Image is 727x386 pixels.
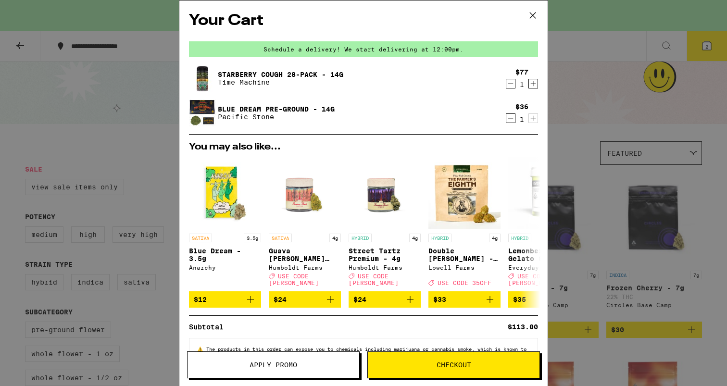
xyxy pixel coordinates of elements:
a: Open page for Street Tartz Premium - 4g from Humboldt Farms [349,157,421,291]
span: $33 [433,296,446,303]
span: Checkout [437,361,471,368]
div: Anarchy [189,264,261,271]
div: $36 [515,103,528,111]
button: Add to bag [508,291,580,308]
span: USE CODE [PERSON_NAME] [349,273,399,286]
span: The products in this order can expose you to chemicals including marijuana or cannabis smoke, whi... [197,346,526,363]
button: Decrement [506,113,515,123]
a: Open page for Double Runtz - 4g from Lowell Farms [428,157,501,291]
p: Double [PERSON_NAME] - 4g [428,247,501,262]
button: Add to bag [428,291,501,308]
img: Lowell Farms - Double Runtz - 4g [428,157,501,229]
img: Blue Dream Pre-Ground - 14g [189,100,216,126]
button: Add to bag [189,291,261,308]
img: Humboldt Farms - Guava Mintz Premium - 4g [269,157,341,229]
button: Add to bag [349,291,421,308]
div: Humboldt Farms [269,264,341,271]
span: Apply Promo [250,361,297,368]
p: 4g [409,234,421,242]
a: Blue Dream Pre-Ground - 14g [218,105,335,113]
p: Time Machine [218,78,343,86]
p: Lemonberry Gelato Smalls - 3.5g [508,247,580,262]
button: Apply Promo [187,351,360,378]
p: Blue Dream - 3.5g [189,247,261,262]
img: Everyday - Lemonberry Gelato Smalls - 3.5g [508,157,580,229]
a: Open page for Blue Dream - 3.5g from Anarchy [189,157,261,291]
p: HYBRID [349,234,372,242]
img: Humboldt Farms - Street Tartz Premium - 4g [349,157,421,229]
span: Hi. Need any help? [6,7,69,14]
div: $77 [515,68,528,76]
button: Add to bag [269,291,341,308]
a: Open page for Lemonberry Gelato Smalls - 3.5g from Everyday [508,157,580,291]
p: Pacific Stone [218,113,335,121]
span: USE CODE 35OFF [438,280,491,286]
span: ⚠️ [197,346,206,352]
button: Checkout [367,351,540,378]
button: Decrement [506,79,515,88]
p: 4g [329,234,341,242]
span: $12 [194,296,207,303]
div: Schedule a delivery! We start delivering at 12:00pm. [189,41,538,57]
p: SATIVA [269,234,292,242]
span: $24 [274,296,287,303]
p: 4g [489,234,501,242]
h2: You may also like... [189,142,538,152]
div: 1 [515,115,528,123]
img: Anarchy - Blue Dream - 3.5g [189,157,261,229]
a: Open page for Guava Mintz Premium - 4g from Humboldt Farms [269,157,341,291]
div: Lowell Farms [428,264,501,271]
span: $35 [513,296,526,303]
a: Starberry Cough 28-Pack - 14g [218,71,343,78]
button: Increment [528,79,538,88]
p: HYBRID [508,234,531,242]
p: Guava [PERSON_NAME] Premium - 4g [269,247,341,262]
img: Starberry Cough 28-Pack - 14g [189,65,216,92]
span: USE CODE [PERSON_NAME] [269,273,319,286]
div: 1 [515,81,528,88]
p: HYBRID [428,234,451,242]
span: USE CODE [PERSON_NAME] [508,273,558,286]
span: $24 [353,296,366,303]
div: Subtotal [189,324,230,330]
div: Everyday [508,264,580,271]
div: Humboldt Farms [349,264,421,271]
button: Increment [528,113,538,123]
p: Street Tartz Premium - 4g [349,247,421,262]
div: $113.00 [508,324,538,330]
h2: Your Cart [189,10,538,32]
p: 3.5g [244,234,261,242]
